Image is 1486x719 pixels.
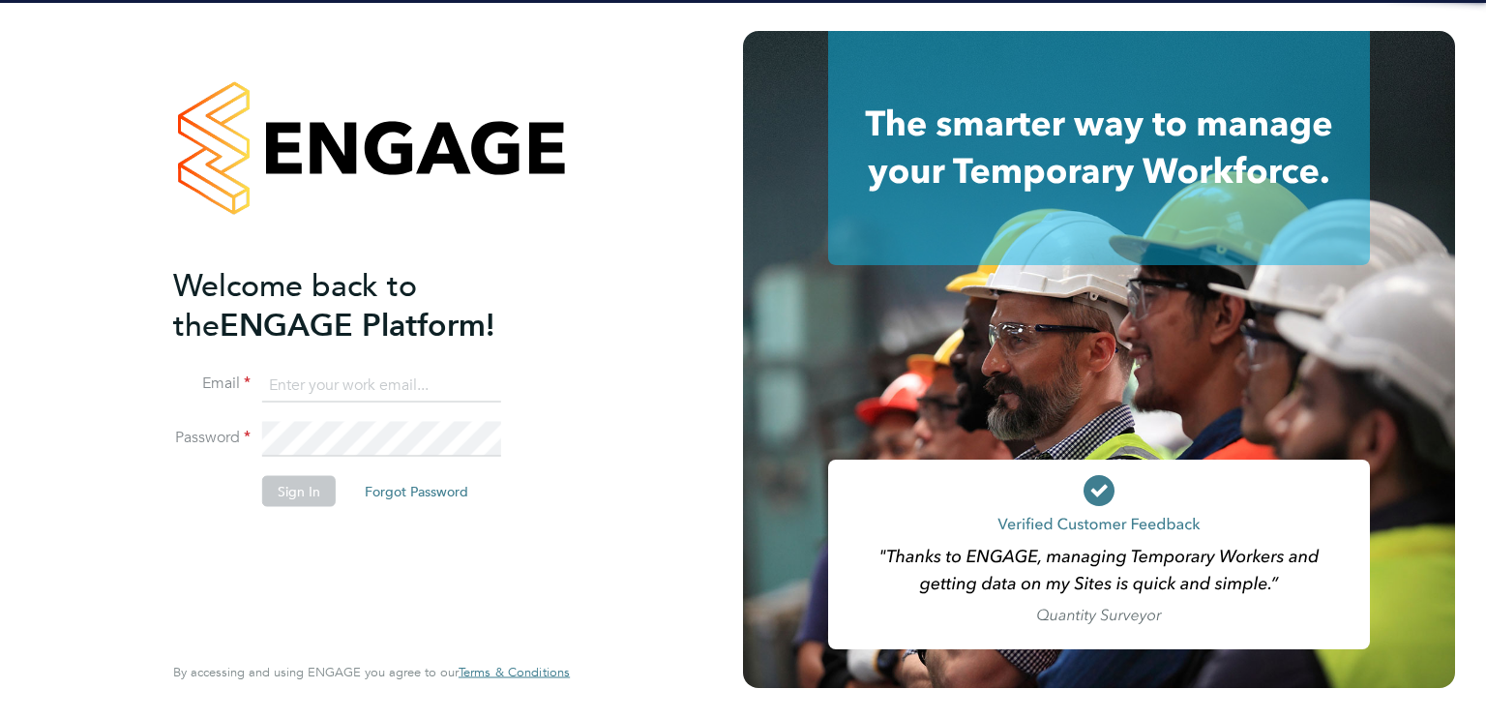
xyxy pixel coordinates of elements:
span: By accessing and using ENGAGE you agree to our [173,664,570,680]
input: Enter your work email... [262,368,501,403]
button: Sign In [262,476,336,507]
label: Email [173,374,251,394]
span: Welcome back to the [173,266,417,344]
label: Password [173,428,251,448]
h2: ENGAGE Platform! [173,265,550,345]
a: Terms & Conditions [459,665,570,680]
button: Forgot Password [349,476,484,507]
span: Terms & Conditions [459,664,570,680]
